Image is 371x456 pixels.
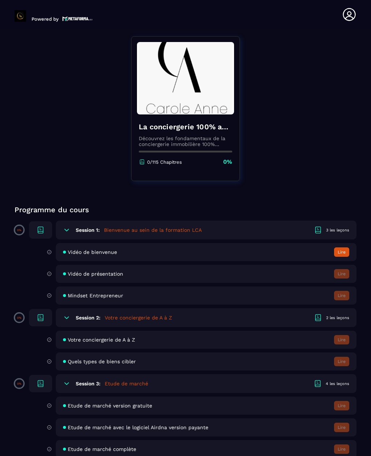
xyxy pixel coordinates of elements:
h6: Session 1: [76,227,100,233]
span: Etude de marché complète [68,446,136,452]
span: Vidéo de présentation [68,271,123,277]
img: logo [62,16,93,22]
h6: Session 3: [76,381,100,386]
p: Powered by [32,16,59,22]
button: Lire [334,423,349,432]
div: 2 les leçons [326,315,349,321]
h5: Etude de marché [105,380,148,387]
p: 0% [17,382,21,385]
button: Lire [334,291,349,300]
p: 0/115 Chapitres [147,159,182,165]
img: logo-branding [14,10,26,22]
div: 3 les leçons [326,227,349,233]
h6: Session 2: [76,315,100,321]
div: 4 les leçons [326,381,349,386]
h5: Bienvenue au sein de la formation LCA [104,226,202,234]
p: 0% [223,158,232,166]
h4: La conciergerie 100% automatisée [139,122,232,132]
button: Lire [334,269,349,279]
span: Etude de marché version gratuite [68,403,152,409]
span: Mindset Entrepreneur [68,293,123,298]
button: Lire [334,335,349,344]
h5: Votre conciergerie de A à Z [105,314,172,321]
button: Lire [334,401,349,410]
span: Vidéo de bienvenue [68,249,117,255]
button: Lire [334,357,349,366]
span: Votre conciergerie de A à Z [68,337,135,343]
p: 0% [17,229,21,232]
p: Découvrez les fondamentaux de la conciergerie immobilière 100% automatisée. Cette formation est c... [139,135,232,147]
span: Etude de marché avec le logiciel Airdna version payante [68,424,208,430]
button: Lire [334,444,349,454]
button: Lire [334,247,349,257]
p: 0% [17,316,21,319]
img: banner [137,42,234,114]
span: Quels types de biens cibler [68,359,136,364]
p: Programme du cours [14,205,357,215]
